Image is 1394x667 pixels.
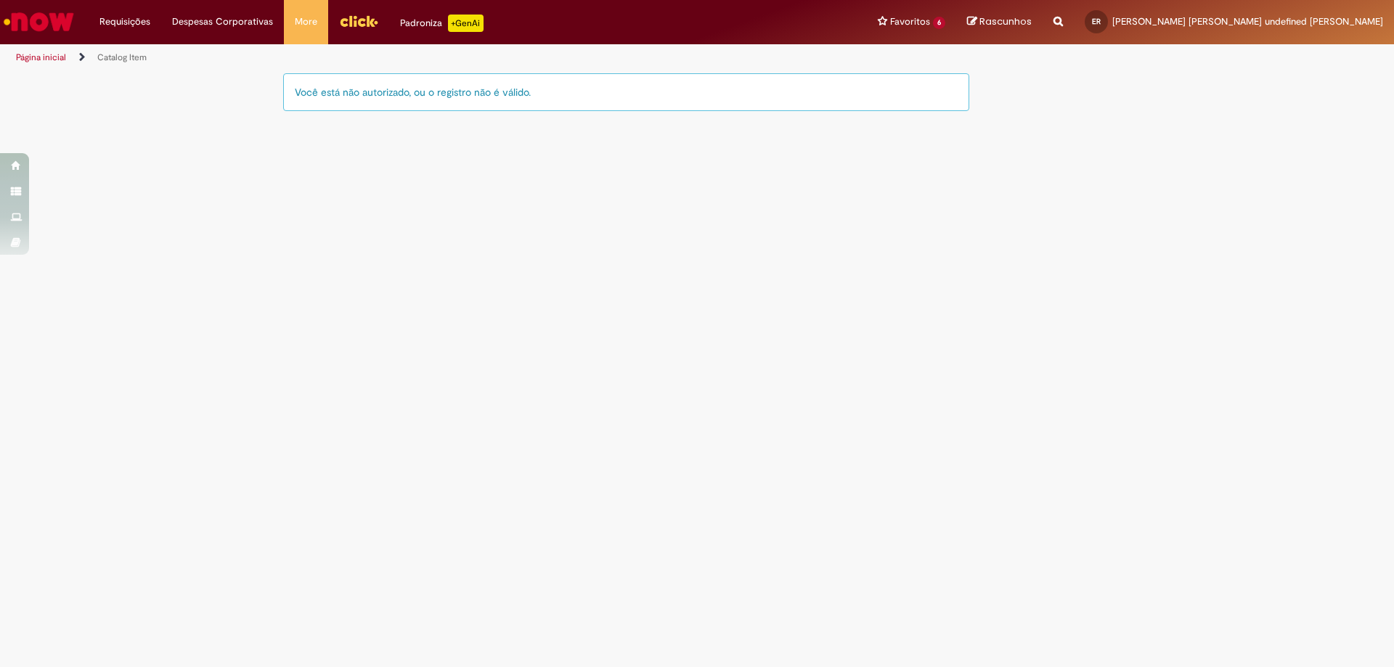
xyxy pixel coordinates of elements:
span: 6 [933,17,945,29]
ul: Trilhas de página [11,44,918,71]
a: Rascunhos [967,15,1032,29]
span: [PERSON_NAME] [PERSON_NAME] undefined [PERSON_NAME] [1112,15,1383,28]
span: Favoritos [890,15,930,29]
div: Padroniza [400,15,484,32]
a: Catalog Item [97,52,147,63]
a: Página inicial [16,52,66,63]
span: ER [1092,17,1101,26]
span: Requisições [99,15,150,29]
span: Despesas Corporativas [172,15,273,29]
span: Rascunhos [979,15,1032,28]
img: click_logo_yellow_360x200.png [339,10,378,32]
span: More [295,15,317,29]
div: Você está não autorizado, ou o registro não é válido. [283,73,969,111]
img: ServiceNow [1,7,76,36]
p: +GenAi [448,15,484,32]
